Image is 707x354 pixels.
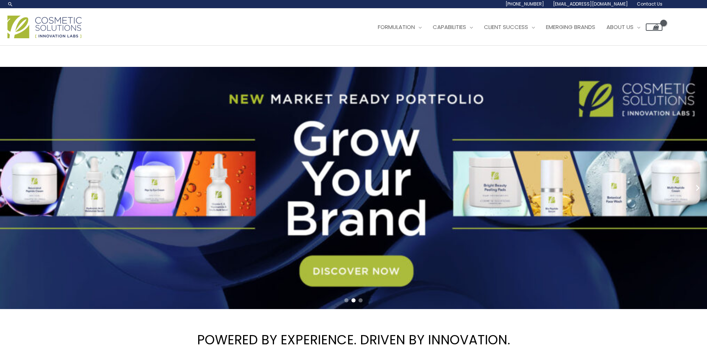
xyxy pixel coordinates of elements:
span: [EMAIL_ADDRESS][DOMAIN_NAME] [553,1,628,7]
a: Formulation [372,16,427,38]
a: About Us [601,16,646,38]
a: Capabilities [427,16,478,38]
span: Go to slide 3 [359,298,363,302]
a: Search icon link [7,1,13,7]
span: Emerging Brands [546,23,595,31]
span: Go to slide 2 [351,298,356,302]
img: Cosmetic Solutions Logo [7,16,82,38]
span: Formulation [378,23,415,31]
span: [PHONE_NUMBER] [505,1,544,7]
span: About Us [606,23,634,31]
a: View Shopping Cart, empty [646,23,662,31]
a: Client Success [478,16,540,38]
button: Previous slide [4,182,15,194]
span: Capabilities [433,23,466,31]
span: Contact Us [637,1,662,7]
span: Client Success [484,23,528,31]
span: Go to slide 1 [344,298,348,302]
a: Emerging Brands [540,16,601,38]
nav: Site Navigation [367,16,662,38]
button: Next slide [692,182,703,194]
